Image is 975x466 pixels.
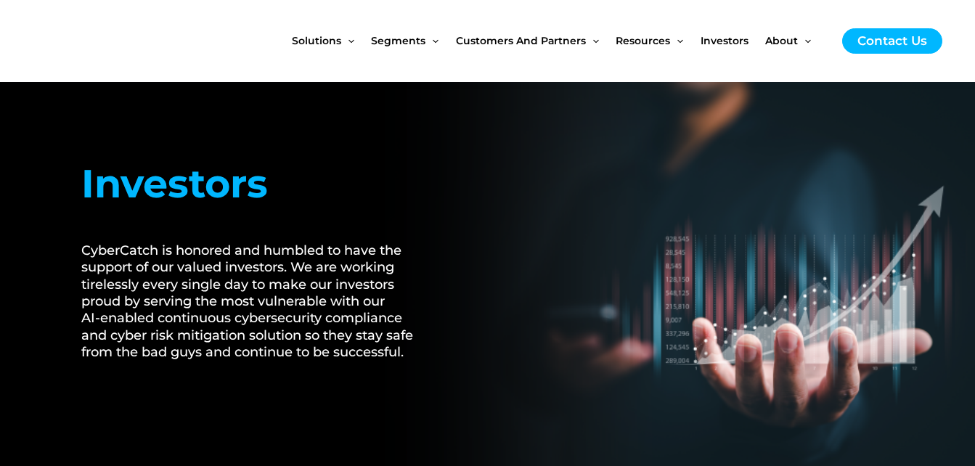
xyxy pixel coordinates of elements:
[670,10,683,71] span: Menu Toggle
[616,10,670,71] span: Resources
[798,10,811,71] span: Menu Toggle
[292,10,341,71] span: Solutions
[292,10,828,71] nav: Site Navigation: New Main Menu
[425,10,438,71] span: Menu Toggle
[81,242,431,361] h2: CyberCatch is honored and humbled to have the support of our valued investors. We are working tir...
[586,10,599,71] span: Menu Toggle
[765,10,798,71] span: About
[25,11,200,71] img: CyberCatch
[842,28,942,54] a: Contact Us
[701,10,765,71] a: Investors
[371,10,425,71] span: Segments
[341,10,354,71] span: Menu Toggle
[456,10,586,71] span: Customers and Partners
[701,10,748,71] span: Investors
[81,155,431,213] h1: Investors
